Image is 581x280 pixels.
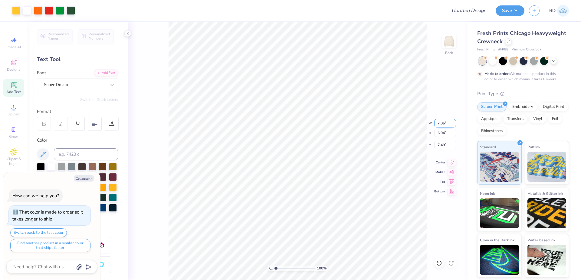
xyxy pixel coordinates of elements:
div: Vinyl [529,114,546,124]
div: Embroidery [508,102,537,111]
strong: Made to order: [484,71,510,76]
span: Metallic & Glitter Ink [527,190,563,197]
span: Add Text [6,89,21,94]
input: Untitled Design [447,5,491,17]
div: That color is made to order so it takes longer to ship. [12,209,83,222]
span: 100 % [317,266,327,271]
div: Add Font [94,69,118,76]
span: Middle [434,170,445,174]
div: Format [37,108,119,115]
button: Find another product in a similar color that ships faster [10,239,90,252]
img: Rommel Del Rosario [557,5,569,17]
span: Personalized Numbers [89,32,110,40]
span: Puff Ink [527,144,540,150]
span: Standard [480,144,496,150]
img: Puff Ink [527,152,566,182]
span: Bottom [434,189,445,194]
span: Upload [8,112,20,117]
span: Fresh Prints [477,47,495,52]
span: Clipart & logos [3,156,24,166]
button: Collapse [74,175,94,182]
div: Color [37,137,118,144]
img: Water based Ink [527,245,566,275]
span: Neon Ink [480,190,495,197]
img: Back [443,35,455,47]
input: e.g. 7428 c [54,148,118,160]
div: Foil [548,114,562,124]
div: Rhinestones [477,127,507,136]
img: Neon Ink [480,198,519,228]
span: RD [549,7,556,14]
div: How can we help you? [12,193,59,199]
span: Glow in the Dark Ink [480,237,514,243]
div: Transfers [503,114,527,124]
div: Screen Print [477,102,507,111]
div: Print Type [477,90,569,97]
div: Applique [477,114,501,124]
span: Personalized Names [48,32,69,40]
span: Fresh Prints Chicago Heavyweight Crewneck [477,30,566,45]
span: Image AI [7,45,21,50]
span: Minimum Order: 50 + [511,47,542,52]
button: Switch back to the last color [10,228,67,237]
span: Center [434,160,445,165]
img: Standard [480,152,519,182]
span: Designs [7,67,20,72]
div: Digital Print [539,102,568,111]
a: RD [549,5,569,17]
span: Top [434,180,445,184]
div: We make this product in this color to order, which means it takes 8 weeks. [484,71,559,82]
span: # FP88 [498,47,508,52]
div: Back [445,50,453,56]
span: Greek [9,134,18,139]
img: Metallic & Glitter Ink [527,198,566,228]
button: Save [496,5,524,16]
button: Switch to Greek Letters [80,97,118,102]
span: Water based Ink [527,237,555,243]
div: Text Tool [37,55,118,63]
img: Glow in the Dark Ink [480,245,519,275]
label: Font [37,69,46,76]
